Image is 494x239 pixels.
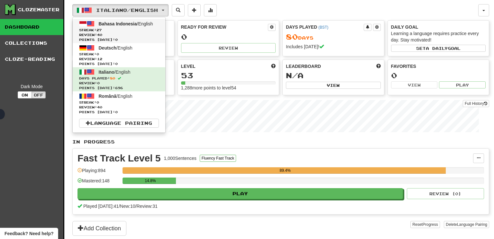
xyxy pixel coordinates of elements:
[79,110,159,115] span: Points [DATE]: 0
[457,222,487,227] span: Language Pairing
[124,167,446,174] div: 89.4%
[181,85,276,91] div: 1,288 more points to level 54
[79,57,159,61] span: Review: 12
[172,4,185,16] button: Search sentences
[444,221,489,228] button: DeleteLanguage Pairing
[79,76,159,81] span: Days Played:
[463,100,489,107] a: Full History
[318,25,328,30] a: (BST)
[99,21,153,26] span: / English
[120,204,135,209] span: New: 10
[271,63,276,69] span: Score more points to level up
[204,4,217,16] button: More stats
[79,100,159,105] span: Streak:
[78,167,119,178] div: Playing: 894
[72,4,169,16] button: Italiano/English
[391,24,486,30] div: Daily Goal
[96,7,158,13] span: Italiano / English
[391,45,486,52] button: Seta dailygoal
[286,32,298,41] span: 80
[286,24,364,30] div: Days Played
[426,46,448,51] span: a daily
[164,155,197,161] div: 1,000 Sentences
[18,6,59,13] div: Clozemaster
[286,71,304,80] span: N/A
[181,71,276,79] div: 53
[79,81,159,86] span: Review: 0
[410,221,440,228] button: ResetProgress
[99,94,133,99] span: / English
[79,28,159,32] span: Streak:
[96,28,102,32] span: 27
[73,67,165,91] a: Italiano/EnglishDays Played:80 Review:0Points [DATE]:696
[286,63,321,69] span: Leaderboard
[79,37,159,42] span: Points [DATE]: 0
[78,153,161,163] div: Fast Track Level 5
[78,188,403,199] button: Play
[136,204,157,209] span: Review: 31
[181,24,268,30] div: Ready for Review
[391,63,486,69] div: Favorites
[78,178,119,188] div: Mastered: 148
[72,221,126,236] button: Add Collection
[135,204,137,209] span: /
[18,91,32,98] button: On
[391,30,486,43] div: Learning a language requires practice every day. Stay motivated!
[83,204,119,209] span: Played [DATE]: 41
[391,81,438,88] button: View
[5,83,59,90] div: Dark Mode
[286,33,381,41] div: Day s
[286,43,381,50] div: Includes [DATE]!
[72,139,489,145] p: In Progress
[79,86,159,90] span: Points [DATE]: 696
[96,100,99,104] span: 0
[110,76,115,80] span: 80
[391,71,486,79] div: 0
[99,94,116,99] span: Română
[79,32,159,37] span: Review: 40
[96,52,99,56] span: 0
[124,178,176,184] div: 14.8%
[181,63,196,69] span: Level
[286,82,381,89] button: View
[73,19,165,43] a: Bahasa Indonesia/EnglishStreak:27 Review:40Points [DATE]:0
[5,230,53,237] span: Open feedback widget
[79,61,159,66] span: Points [DATE]: 0
[407,188,484,199] button: Review (0)
[32,91,46,98] button: Off
[119,204,120,209] span: /
[200,155,236,162] button: Fluency Fast Track
[99,69,114,75] span: Italiano
[99,21,137,26] span: Bahasa Indonesia
[73,91,165,115] a: Română/EnglishStreak:0 Review:40Points [DATE]:0
[99,45,133,51] span: / English
[181,43,276,53] button: Review
[99,45,116,51] span: Deutsch
[73,43,165,67] a: Deutsch/EnglishStreak:0 Review:12Points [DATE]:0
[99,69,131,75] span: / English
[181,33,276,41] div: 0
[79,52,159,57] span: Streak:
[79,119,159,128] a: Language Pairing
[376,63,381,69] span: This week in points, UTC
[79,105,159,110] span: Review: 40
[423,222,438,227] span: Progress
[439,81,486,88] button: Play
[188,4,201,16] button: Add sentence to collection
